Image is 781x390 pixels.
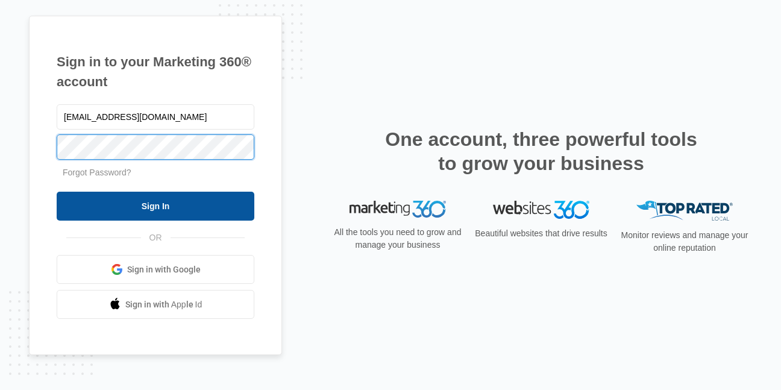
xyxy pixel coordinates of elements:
[636,201,733,221] img: Top Rated Local
[57,192,254,221] input: Sign In
[330,226,465,251] p: All the tools you need to grow and manage your business
[57,290,254,319] a: Sign in with Apple Id
[57,52,254,92] h1: Sign in to your Marketing 360® account
[381,127,701,175] h2: One account, three powerful tools to grow your business
[63,168,131,177] a: Forgot Password?
[57,255,254,284] a: Sign in with Google
[493,201,589,218] img: Websites 360
[617,229,752,254] p: Monitor reviews and manage your online reputation
[141,231,171,244] span: OR
[474,227,609,240] p: Beautiful websites that drive results
[125,298,202,311] span: Sign in with Apple Id
[57,104,254,130] input: Email
[350,201,446,218] img: Marketing 360
[127,263,201,276] span: Sign in with Google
